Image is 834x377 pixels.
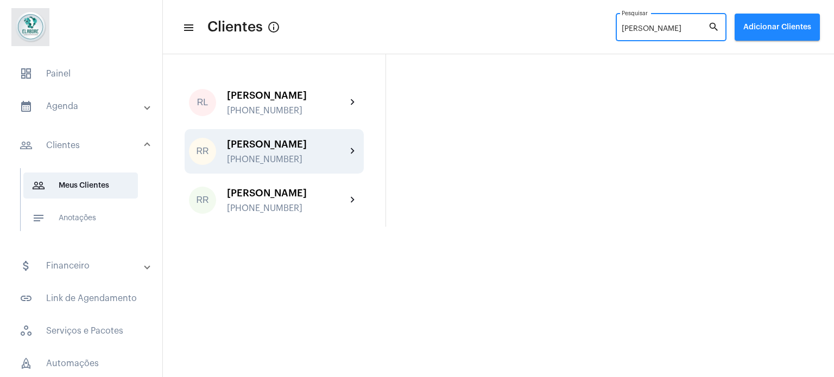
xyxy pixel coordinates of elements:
[11,61,151,87] span: Painel
[11,285,151,311] span: Link de Agendamento
[346,96,359,109] mat-icon: chevron_right
[189,89,216,116] div: RL
[20,139,33,152] mat-icon: sidenav icon
[20,292,33,305] mat-icon: sidenav icon
[227,90,346,101] div: [PERSON_NAME]
[263,16,285,38] button: Button that displays a tooltip when focused or hovered over
[7,93,162,119] mat-expansion-panel-header: sidenav iconAgenda
[7,253,162,279] mat-expansion-panel-header: sidenav iconFinanceiro
[32,179,45,192] mat-icon: sidenav icon
[7,163,162,246] div: sidenav iconClientes
[227,155,346,164] div: [PHONE_NUMBER]
[189,187,216,214] div: RR
[32,212,45,225] mat-icon: sidenav icon
[20,259,33,272] mat-icon: sidenav icon
[20,259,145,272] mat-panel-title: Financeiro
[346,194,359,207] mat-icon: chevron_right
[227,139,346,150] div: [PERSON_NAME]
[743,23,811,31] span: Adicionar Clientes
[20,100,33,113] mat-icon: sidenav icon
[9,5,52,49] img: 4c6856f8-84c7-1050-da6c-cc5081a5dbaf.jpg
[7,128,162,163] mat-expansion-panel-header: sidenav iconClientes
[11,350,151,376] span: Automações
[20,324,33,337] span: sidenav icon
[735,14,820,41] button: Adicionar Clientes
[207,18,263,36] span: Clientes
[227,203,346,213] div: [PHONE_NUMBER]
[11,318,151,344] span: Serviços e Pacotes
[346,145,359,158] mat-icon: chevron_right
[23,172,138,199] span: Meus Clientes
[708,21,721,34] mat-icon: search
[20,100,145,113] mat-panel-title: Agenda
[23,205,138,231] span: Anotações
[182,21,193,34] mat-icon: sidenav icon
[20,67,33,80] span: sidenav icon
[267,21,280,34] mat-icon: Button that displays a tooltip when focused or hovered over
[20,139,145,152] mat-panel-title: Clientes
[227,106,346,116] div: [PHONE_NUMBER]
[622,25,708,34] input: Pesquisar
[227,188,346,199] div: [PERSON_NAME]
[189,138,216,165] div: RR
[20,357,33,370] span: sidenav icon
